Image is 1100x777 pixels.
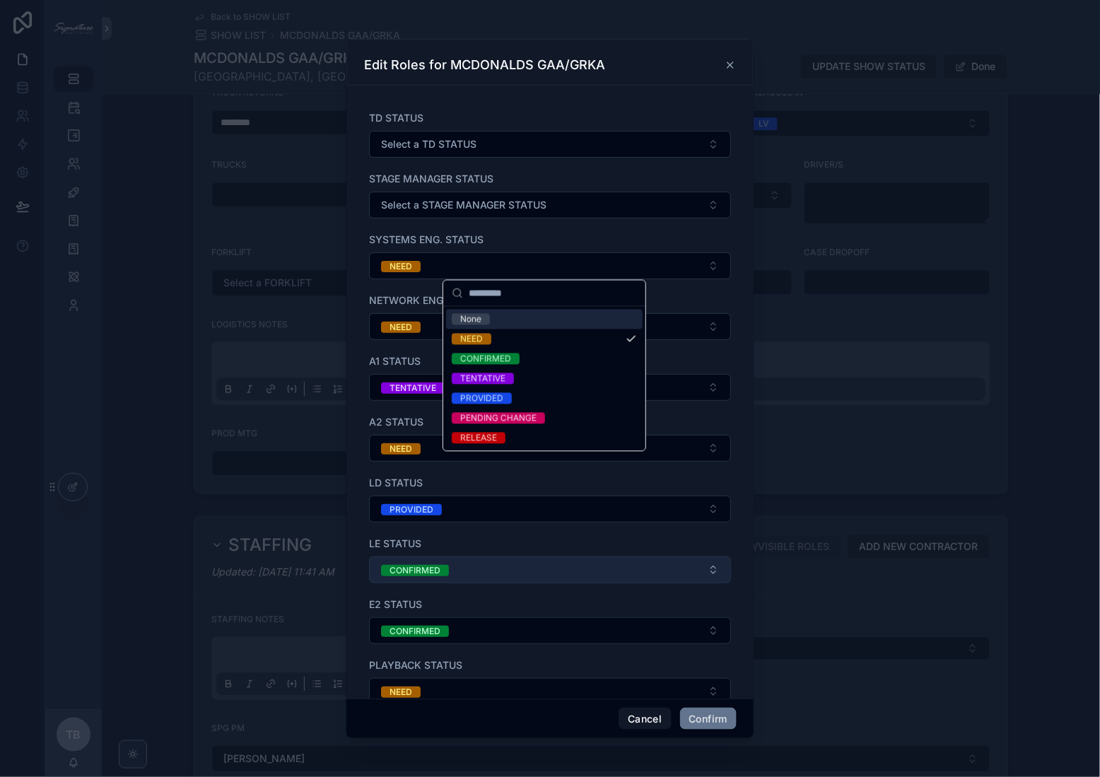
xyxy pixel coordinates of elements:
[369,112,423,124] span: TD STATUS
[460,354,511,365] div: CONFIRMED
[390,261,412,272] div: NEED
[443,307,645,451] div: Suggestions
[390,443,412,455] div: NEED
[390,626,440,637] div: CONFIRMED
[369,355,421,367] span: A1 STATUS
[460,314,481,325] div: None
[460,413,537,424] div: PENDING CHANGE
[369,659,462,671] span: PLAYBACK STATUS
[369,496,731,522] button: Select Button
[460,393,503,404] div: PROVIDED
[390,504,433,515] div: PROVIDED
[369,173,493,185] span: STAGE MANAGER STATUS
[369,617,731,644] button: Select Button
[381,137,476,151] span: Select a TD STATUS
[369,252,731,279] button: Select Button
[390,322,412,333] div: NEED
[369,233,484,245] span: SYSTEMS ENG. STATUS
[390,382,436,394] div: TENTATIVE
[460,334,483,345] div: NEED
[680,708,737,730] button: Confirm
[369,374,731,401] button: Select Button
[460,433,497,444] div: RELEASE
[369,477,423,489] span: LD STATUS
[460,373,505,385] div: TENTATIVE
[369,537,421,549] span: LE STATUS
[381,198,546,212] span: Select a STAGE MANAGER STATUS
[369,131,731,158] button: Select Button
[369,435,731,462] button: Select Button
[390,565,440,576] div: CONFIRMED
[364,57,605,74] h3: Edit Roles for MCDONALDS GAA/GRKA
[619,708,671,730] button: Cancel
[369,556,731,583] button: Select Button
[369,416,423,428] span: A2 STATUS
[369,678,731,705] button: Select Button
[390,687,412,698] div: NEED
[369,598,422,610] span: E2 STATUS
[369,313,731,340] button: Select Button
[369,192,731,218] button: Select Button
[369,294,487,306] span: NETWORK ENG. STATUS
